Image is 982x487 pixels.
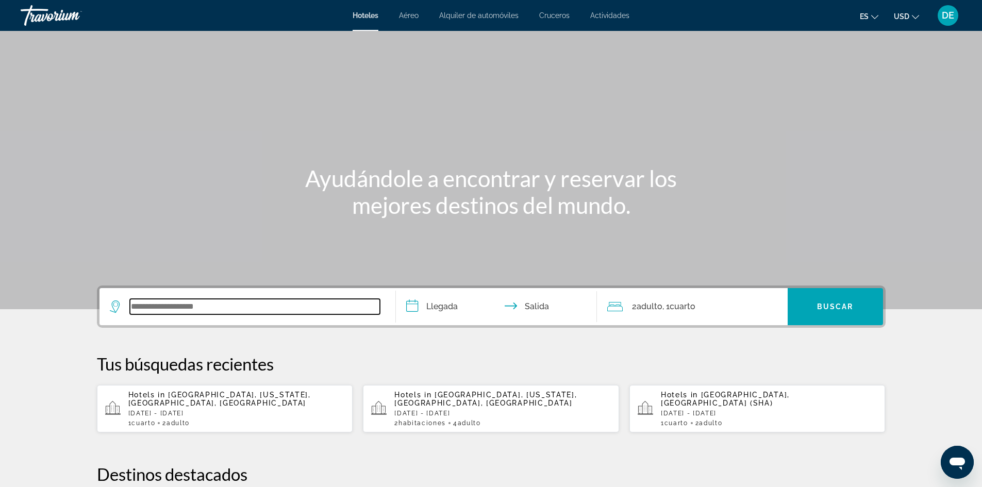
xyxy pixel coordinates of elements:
[396,288,597,325] button: Check in and out dates
[860,9,878,24] button: Change language
[97,464,886,484] h2: Destinos destacados
[662,299,695,314] span: , 1
[894,9,919,24] button: Change currency
[453,419,481,427] span: 4
[817,303,854,311] span: Buscar
[942,10,954,21] span: DE
[664,419,688,427] span: Cuarto
[128,419,156,427] span: 1
[21,2,124,29] a: Travorium
[670,301,695,311] span: Cuarto
[298,165,685,219] h1: Ayudándole a encontrar y reservar los mejores destinos del mundo.
[167,419,190,427] span: Adulto
[788,288,883,325] button: Buscar
[941,446,974,479] iframe: Button to launch messaging window
[894,12,909,21] span: USD
[399,11,419,20] a: Aéreo
[590,11,629,20] a: Actividades
[458,419,481,427] span: Adulto
[661,410,877,417] p: [DATE] - [DATE]
[128,391,311,407] span: [GEOGRAPHIC_DATA], [US_STATE], [GEOGRAPHIC_DATA], [GEOGRAPHIC_DATA]
[97,354,886,374] p: Tus búsquedas recientes
[394,391,431,399] span: Hotels in
[131,419,155,427] span: Cuarto
[661,391,698,399] span: Hotels in
[162,419,190,427] span: 2
[637,301,662,311] span: Adulto
[661,391,790,407] span: [GEOGRAPHIC_DATA], [GEOGRAPHIC_DATA] (SHA)
[661,419,688,427] span: 1
[860,12,869,21] span: es
[363,384,619,433] button: Hotels in [GEOGRAPHIC_DATA], [US_STATE], [GEOGRAPHIC_DATA], [GEOGRAPHIC_DATA][DATE] - [DATE]2habi...
[353,11,378,20] a: Hoteles
[128,410,345,417] p: [DATE] - [DATE]
[394,419,446,427] span: 2
[97,384,353,433] button: Hotels in [GEOGRAPHIC_DATA], [US_STATE], [GEOGRAPHIC_DATA], [GEOGRAPHIC_DATA][DATE] - [DATE]1Cuar...
[439,11,519,20] a: Alquiler de automóviles
[128,391,165,399] span: Hotels in
[394,391,577,407] span: [GEOGRAPHIC_DATA], [US_STATE], [GEOGRAPHIC_DATA], [GEOGRAPHIC_DATA]
[99,288,883,325] div: Search widget
[699,419,722,427] span: Adulto
[632,299,662,314] span: 2
[394,410,611,417] p: [DATE] - [DATE]
[597,288,788,325] button: Travelers: 2 adults, 0 children
[695,419,723,427] span: 2
[935,5,961,26] button: User Menu
[629,384,886,433] button: Hotels in [GEOGRAPHIC_DATA], [GEOGRAPHIC_DATA] (SHA)[DATE] - [DATE]1Cuarto2Adulto
[539,11,570,20] a: Cruceros
[398,419,446,427] span: habitaciones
